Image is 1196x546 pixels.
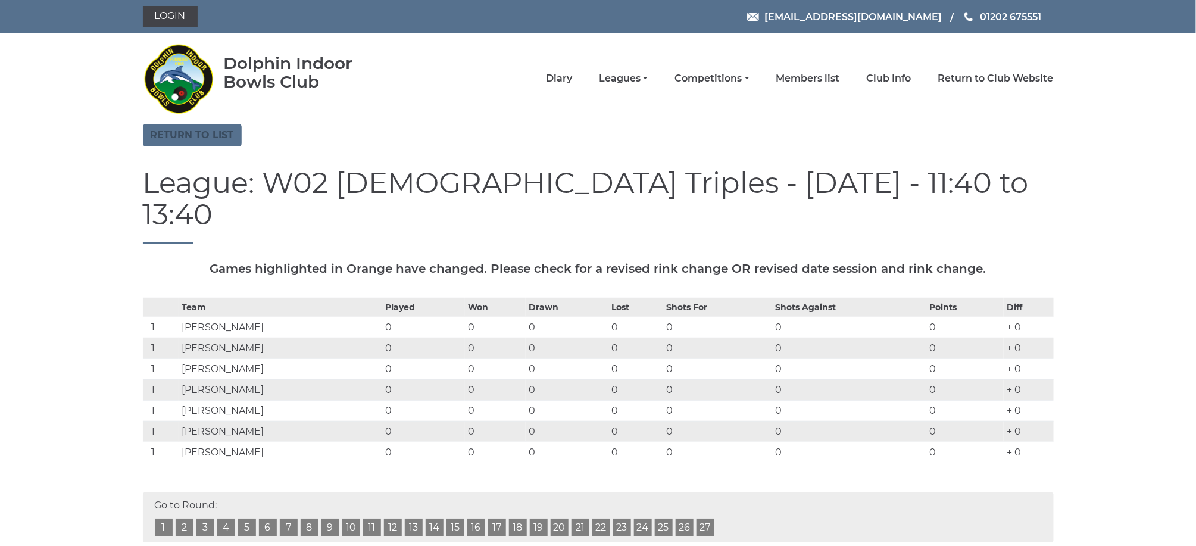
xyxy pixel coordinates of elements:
[179,338,383,358] td: [PERSON_NAME]
[526,400,608,421] td: 0
[926,400,1004,421] td: 0
[764,11,942,22] span: [EMAIL_ADDRESS][DOMAIN_NAME]
[382,317,465,338] td: 0
[608,400,664,421] td: 0
[1004,298,1053,317] th: Diff
[772,421,926,442] td: 0
[238,519,256,536] a: 5
[572,519,589,536] a: 21
[1004,442,1053,463] td: + 0
[382,338,465,358] td: 0
[143,317,179,338] td: 1
[551,519,569,536] a: 20
[964,12,973,21] img: Phone us
[663,338,772,358] td: 0
[259,519,277,536] a: 6
[613,519,631,536] a: 23
[867,72,911,85] a: Club Info
[143,492,1054,542] div: Go to Round:
[179,379,383,400] td: [PERSON_NAME]
[465,317,526,338] td: 0
[179,358,383,379] td: [PERSON_NAME]
[196,519,214,536] a: 3
[426,519,444,536] a: 14
[938,72,1054,85] a: Return to Club Website
[509,519,527,536] a: 18
[676,519,694,536] a: 26
[663,298,772,317] th: Shots For
[280,519,298,536] a: 7
[382,298,465,317] th: Played
[446,519,464,536] a: 15
[747,10,942,24] a: Email [EMAIL_ADDRESS][DOMAIN_NAME]
[526,421,608,442] td: 0
[1004,421,1053,442] td: + 0
[663,421,772,442] td: 0
[772,379,926,400] td: 0
[143,338,179,358] td: 1
[223,54,391,91] div: Dolphin Indoor Bowls Club
[926,317,1004,338] td: 0
[384,519,402,536] a: 12
[546,72,572,85] a: Diary
[608,338,664,358] td: 0
[155,519,173,536] a: 1
[926,442,1004,463] td: 0
[772,442,926,463] td: 0
[526,317,608,338] td: 0
[526,358,608,379] td: 0
[465,379,526,400] td: 0
[465,338,526,358] td: 0
[963,10,1041,24] a: Phone us 01202 675551
[663,358,772,379] td: 0
[608,358,664,379] td: 0
[663,379,772,400] td: 0
[608,421,664,442] td: 0
[674,72,749,85] a: Competitions
[1004,400,1053,421] td: + 0
[663,400,772,421] td: 0
[1004,358,1053,379] td: + 0
[926,338,1004,358] td: 0
[217,519,235,536] a: 4
[143,262,1054,275] h5: Games highlighted in Orange have changed. Please check for a revised rink change OR revised date ...
[526,298,608,317] th: Drawn
[697,519,714,536] a: 27
[526,338,608,358] td: 0
[608,298,664,317] th: Lost
[143,37,214,120] img: Dolphin Indoor Bowls Club
[143,124,242,146] a: Return to list
[592,519,610,536] a: 22
[926,379,1004,400] td: 0
[608,317,664,338] td: 0
[143,400,179,421] td: 1
[530,519,548,536] a: 19
[599,72,648,85] a: Leagues
[382,442,465,463] td: 0
[465,358,526,379] td: 0
[608,442,664,463] td: 0
[926,298,1004,317] th: Points
[382,379,465,400] td: 0
[363,519,381,536] a: 11
[747,13,759,21] img: Email
[179,317,383,338] td: [PERSON_NAME]
[772,317,926,338] td: 0
[467,519,485,536] a: 16
[526,442,608,463] td: 0
[776,72,840,85] a: Members list
[342,519,360,536] a: 10
[772,338,926,358] td: 0
[926,421,1004,442] td: 0
[465,421,526,442] td: 0
[179,400,383,421] td: [PERSON_NAME]
[465,442,526,463] td: 0
[488,519,506,536] a: 17
[179,421,383,442] td: [PERSON_NAME]
[663,317,772,338] td: 0
[143,6,198,27] a: Login
[663,442,772,463] td: 0
[143,379,179,400] td: 1
[772,298,926,317] th: Shots Against
[382,358,465,379] td: 0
